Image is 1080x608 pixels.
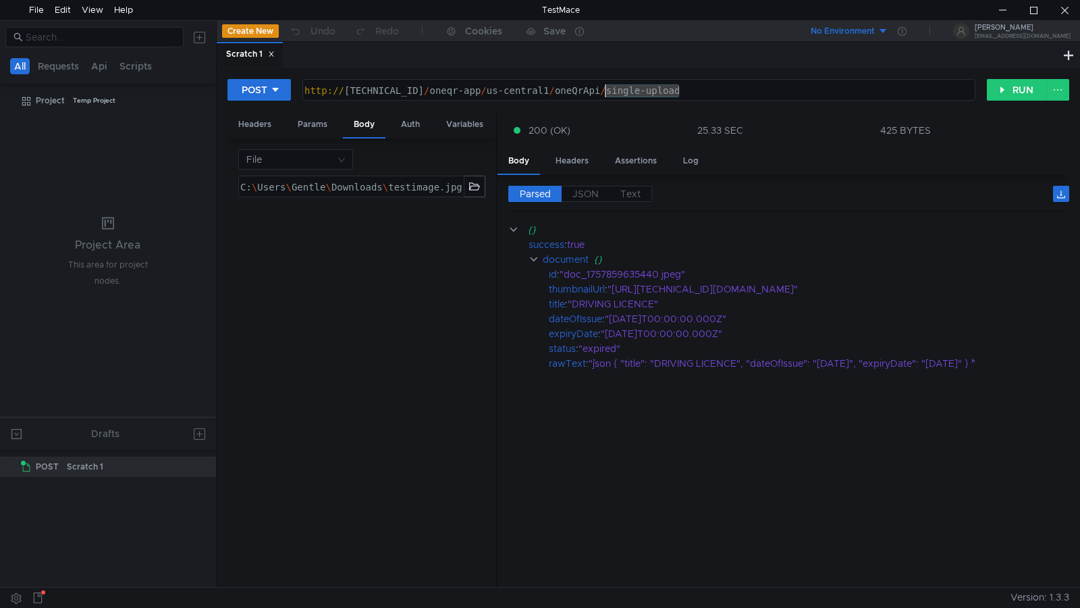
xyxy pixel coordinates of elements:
div: {} [528,222,1050,237]
div: document [543,252,589,267]
span: 200 (OK) [529,123,570,138]
div: : [529,237,1069,252]
div: : [549,282,1069,297]
span: Parsed [520,188,551,200]
div: "[DATE]T00:00:00.000Z" [601,326,1052,341]
div: success [529,237,564,252]
div: : [549,356,1069,371]
div: [EMAIL_ADDRESS][DOMAIN_NAME] [975,34,1071,39]
span: Text [620,188,641,200]
div: Scratch 1 [226,47,275,61]
div: : [549,267,1069,282]
button: Requests [34,58,83,74]
div: "expired" [578,341,1051,356]
div: id [549,267,557,282]
button: Scripts [115,58,156,74]
div: Body [343,112,385,138]
div: Log [672,149,709,174]
div: Variables [435,112,494,137]
div: No Environment [811,25,875,38]
div: Headers [227,112,282,137]
div: : [549,326,1069,341]
div: true [567,237,1051,252]
div: Assertions [604,149,668,174]
div: Headers [545,149,599,174]
button: No Environment [794,20,888,42]
div: : [549,297,1069,311]
div: Auth [390,112,431,137]
div: "[URL][TECHNICAL_ID][DOMAIN_NAME]" [607,282,1052,297]
div: 25.33 SEC [697,124,743,136]
div: rawText [549,356,586,371]
div: Params [287,112,338,137]
div: [PERSON_NAME] [975,24,1071,31]
span: POST [36,457,59,477]
button: Undo [279,21,345,41]
div: expiryDate [549,326,598,341]
input: Search... [26,30,175,45]
button: Create New [222,24,279,38]
div: thumbnailUrl [549,282,605,297]
button: Redo [345,21,408,41]
div: : [549,341,1069,356]
div: 425 BYTES [880,124,931,136]
div: : [549,311,1069,326]
button: POST [227,79,291,101]
div: "```json { "title": "DRIVING LICENCE", "dateOfIssue": "[DATE]", "expiryDate": "[DATE]" } ```" [589,356,1051,371]
div: Temp Project [73,91,115,111]
div: Body [497,149,540,175]
button: RUN [987,79,1047,101]
div: Project [36,91,65,111]
div: Cookies [465,23,502,39]
div: Redo [375,23,399,39]
div: Drafts [91,426,119,442]
div: Undo [310,23,335,39]
span: JSON [572,188,599,200]
div: Save [543,26,566,36]
div: "[DATE]T00:00:00.000Z" [605,311,1052,326]
div: Scratch 1 [67,457,103,477]
span: Version: 1.3.3 [1010,588,1069,607]
button: All [10,58,30,74]
div: "doc_1757859635440.jpeg" [560,267,1050,282]
div: {} [594,252,1052,267]
div: title [549,297,565,311]
div: dateOfIssue [549,311,602,326]
button: Api [87,58,111,74]
div: POST [242,82,267,97]
div: status [549,341,576,356]
div: "DRIVING LICENCE" [568,297,1050,311]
